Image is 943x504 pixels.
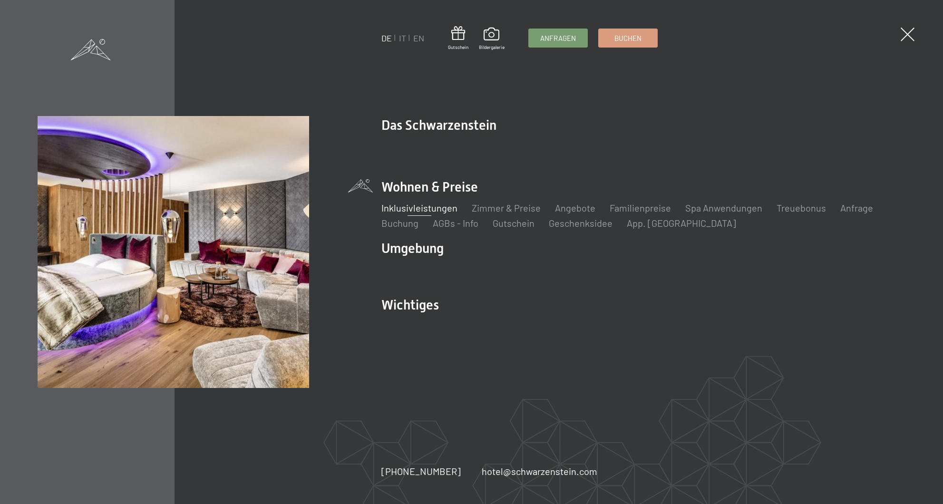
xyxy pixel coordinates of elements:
a: Spa Anwendungen [685,202,762,213]
a: IT [399,33,406,43]
a: Buchen [599,29,657,47]
a: EN [413,33,424,43]
span: Gutschein [448,44,468,50]
a: Anfrage [840,202,873,213]
a: Gutschein [448,26,468,50]
span: [PHONE_NUMBER] [381,465,461,477]
a: Zimmer & Preise [472,202,541,213]
a: App. [GEOGRAPHIC_DATA] [627,217,736,229]
a: Treuebonus [777,202,826,213]
span: Bildergalerie [479,44,505,50]
a: AGBs - Info [433,217,478,229]
a: Geschenksidee [549,217,612,229]
a: DE [381,33,392,43]
img: Anfrage [38,116,309,388]
a: Bildergalerie [479,28,505,50]
a: Inklusivleistungen [381,202,457,213]
a: [PHONE_NUMBER] [381,465,461,478]
span: Buchen [614,33,642,43]
a: hotel@schwarzenstein.com [482,465,597,478]
a: Anfragen [529,29,587,47]
a: Buchung [381,217,418,229]
a: Gutschein [493,217,535,229]
span: Anfragen [540,33,576,43]
a: Familienpreise [610,202,671,213]
a: Angebote [555,202,595,213]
